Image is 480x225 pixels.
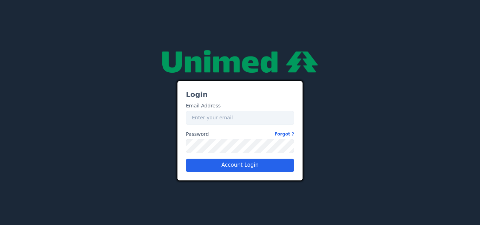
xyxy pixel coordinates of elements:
[186,111,294,125] input: Enter your email
[186,159,294,172] button: Account Login
[186,131,294,138] label: Password
[186,102,221,110] label: Email Address
[186,90,294,99] h3: Login
[274,131,294,138] a: Forgot ?
[162,50,318,73] img: null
